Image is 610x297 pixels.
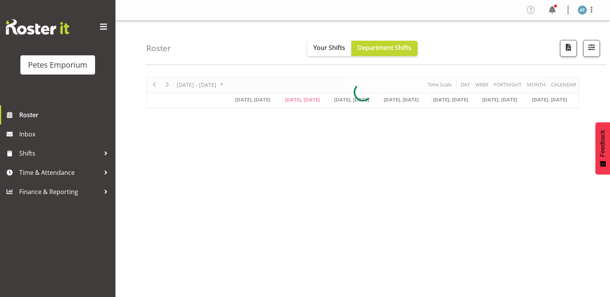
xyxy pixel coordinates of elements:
h4: Roster [146,44,171,53]
span: Inbox [19,128,112,140]
span: Shifts [19,148,100,159]
span: Roster [19,109,112,121]
button: Your Shifts [307,41,351,56]
div: Petes Emporium [28,59,87,71]
button: Download a PDF of the roster according to the set date range. [560,40,577,57]
img: alex-micheal-taniwha5364.jpg [578,5,587,15]
span: Finance & Reporting [19,186,100,197]
img: Rosterit website logo [6,19,69,35]
span: Department Shifts [358,43,411,52]
span: Your Shifts [313,43,345,52]
button: Department Shifts [351,41,418,56]
span: Time & Attendance [19,167,100,178]
button: Filter Shifts [583,40,600,57]
span: Feedback [599,130,606,157]
button: Feedback - Show survey [595,122,610,174]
